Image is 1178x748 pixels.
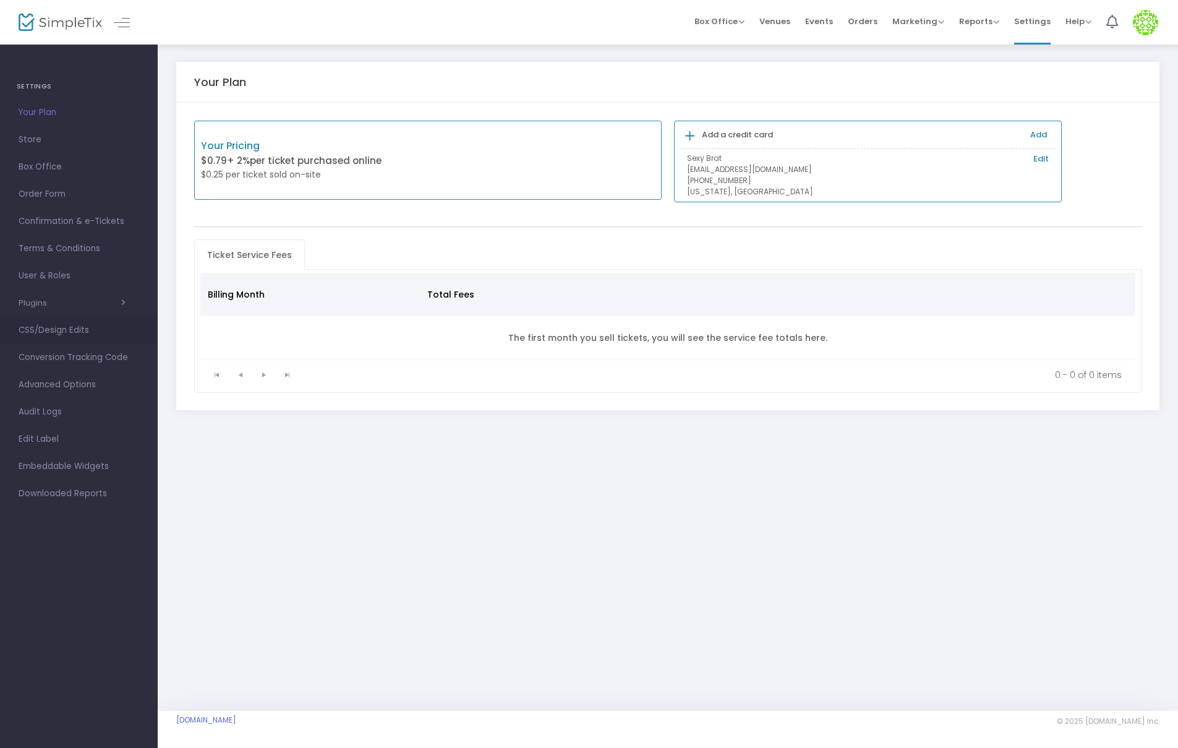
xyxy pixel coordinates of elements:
th: Billing Month [200,273,420,316]
span: Help [1065,15,1091,27]
span: Box Office [694,15,745,27]
kendo-pager-info: 0 - 0 of 0 items [308,369,1122,381]
span: Box Office [19,159,139,175]
a: Add [1030,129,1047,140]
a: Edit [1033,153,1049,165]
span: Events [805,6,833,37]
span: Advanced Options [19,377,139,393]
span: + 2% [227,154,250,167]
span: Order Form [19,186,139,202]
span: CSS/Design Edits [19,322,139,338]
span: Edit Label [19,431,139,447]
span: Downloaded Reports [19,486,139,502]
span: Venues [759,6,790,37]
span: Settings [1014,6,1051,37]
a: [DOMAIN_NAME] [176,715,236,725]
b: Add a credit card [702,129,773,140]
p: [US_STATE], [GEOGRAPHIC_DATA] [687,186,1049,197]
th: Total Fees [420,273,620,316]
h5: Your Plan [194,75,246,89]
p: Your Pricing [201,139,428,153]
span: © 2025 [DOMAIN_NAME] Inc. [1057,716,1159,726]
span: User & Roles [19,268,139,284]
h4: SETTINGS [17,74,141,99]
span: Store [19,132,139,148]
p: [EMAIL_ADDRESS][DOMAIN_NAME] [687,164,1049,175]
span: Marketing [892,15,944,27]
span: Your Plan [19,105,139,121]
p: $0.79 per ticket purchased online [201,154,428,168]
span: Conversion Tracking Code [19,350,139,366]
span: Reports [959,15,999,27]
p: [PHONE_NUMBER] [687,175,1049,186]
span: Audit Logs [19,404,139,420]
p: $0.25 per ticket sold on-site [201,168,428,181]
span: Orders [848,6,877,37]
span: Embeddable Widgets [19,458,139,475]
p: Sexy Brat [687,153,1049,164]
div: Data table [200,273,1136,360]
span: Ticket Service Fees [200,245,299,265]
span: Terms & Conditions [19,241,139,257]
span: Confirmation & e-Tickets [19,213,139,230]
button: Plugins [19,298,126,308]
td: The first month you sell tickets, you will see the service fee totals here. [200,316,1136,360]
